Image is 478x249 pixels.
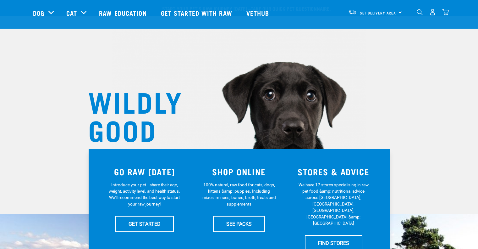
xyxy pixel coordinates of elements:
[297,182,371,227] p: We have 17 stores specialising in raw pet food &amp; nutritional advice across [GEOGRAPHIC_DATA],...
[101,167,188,177] h3: GO RAW [DATE]
[202,182,276,207] p: 100% natural, raw food for cats, dogs, kittens &amp; puppies. Including mixes, minces, bones, bro...
[290,167,377,177] h3: STORES & ADVICE
[88,87,214,172] h1: WILDLY GOOD NUTRITION
[429,9,436,15] img: user.png
[240,0,277,25] a: Vethub
[195,167,283,177] h3: SHOP ONLINE
[33,8,44,18] a: Dog
[360,12,396,14] span: Set Delivery Area
[107,182,181,207] p: Introduce your pet—share their age, weight, activity level, and health status. We'll recommend th...
[348,9,357,15] img: van-moving.png
[213,216,265,232] a: SEE PACKS
[155,0,240,25] a: Get started with Raw
[93,0,154,25] a: Raw Education
[417,9,423,15] img: home-icon-1@2x.png
[442,9,449,15] img: home-icon@2x.png
[115,216,174,232] a: GET STARTED
[66,8,77,18] a: Cat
